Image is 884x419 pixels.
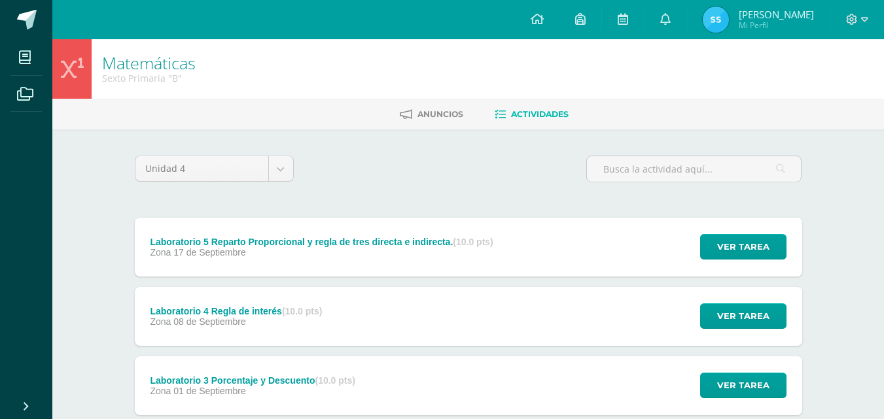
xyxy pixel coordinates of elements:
span: Ver tarea [717,235,769,259]
strong: (10.0 pts) [315,375,355,386]
button: Ver tarea [700,303,787,329]
button: Ver tarea [700,234,787,260]
div: Laboratorio 3 Porcentaje y Descuento [150,375,355,386]
span: 08 de Septiembre [173,316,246,327]
div: Laboratorio 4 Regla de interés [150,306,322,316]
a: Actividades [495,104,569,125]
strong: (10.0 pts) [282,306,322,316]
span: Actividades [511,109,569,119]
span: Zona [150,386,171,396]
span: [PERSON_NAME] [739,8,814,21]
a: Matemáticas [102,52,196,74]
span: Unidad 4 [145,156,258,181]
span: Mi Perfil [739,20,814,31]
h1: Matemáticas [102,54,196,72]
span: 17 de Septiembre [173,247,246,258]
div: Sexto Primaria 'B' [102,72,196,84]
button: Ver tarea [700,373,787,398]
span: Zona [150,247,171,258]
span: Ver tarea [717,373,769,397]
a: Anuncios [400,104,463,125]
span: 01 de Septiembre [173,386,246,396]
span: Ver tarea [717,304,769,328]
strong: (10.0 pts) [453,237,493,247]
span: Zona [150,316,171,327]
div: Laboratorio 5 Reparto Proporcional y regla de tres directa e indirecta. [150,237,493,247]
a: Unidad 4 [135,156,293,181]
input: Busca la actividad aquí... [587,156,801,182]
img: f7d66352c67c8c7de37f5bd4605e0bb6.png [703,7,729,33]
span: Anuncios [417,109,463,119]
